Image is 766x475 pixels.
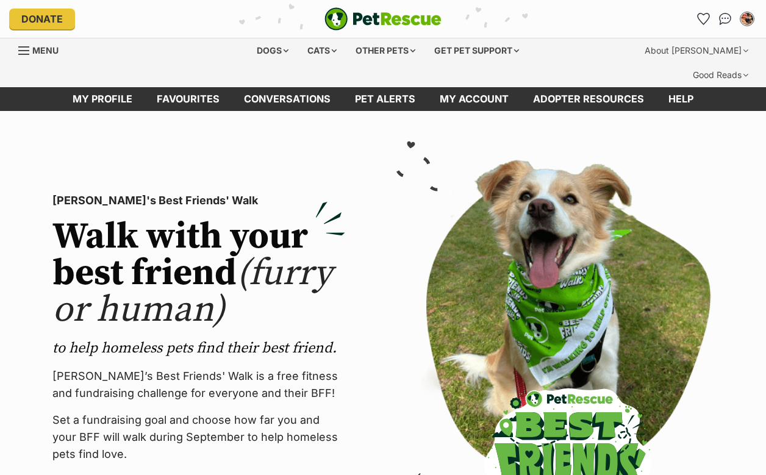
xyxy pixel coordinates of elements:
[32,45,59,55] span: Menu
[737,9,757,29] button: My account
[60,87,145,111] a: My profile
[636,38,757,63] div: About [PERSON_NAME]
[684,63,757,87] div: Good Reads
[426,38,528,63] div: Get pet support
[693,9,757,29] ul: Account quick links
[299,38,345,63] div: Cats
[52,219,345,329] h2: Walk with your best friend
[719,13,732,25] img: chat-41dd97257d64d25036548639549fe6c8038ab92f7586957e7f3b1b290dea8141.svg
[9,9,75,29] a: Donate
[52,251,332,333] span: (furry or human)
[324,7,442,30] img: logo-e224e6f780fb5917bec1dbf3a21bbac754714ae5b6737aabdf751b685950b380.svg
[18,38,67,60] a: Menu
[347,38,424,63] div: Other pets
[324,7,442,30] a: PetRescue
[232,87,343,111] a: conversations
[521,87,656,111] a: Adopter resources
[343,87,428,111] a: Pet alerts
[248,38,297,63] div: Dogs
[741,13,753,25] img: May Sivakumaran profile pic
[52,368,345,402] p: [PERSON_NAME]’s Best Friends' Walk is a free fitness and fundraising challenge for everyone and t...
[52,412,345,463] p: Set a fundraising goal and choose how far you and your BFF will walk during September to help hom...
[715,9,735,29] a: Conversations
[656,87,706,111] a: Help
[52,338,345,358] p: to help homeless pets find their best friend.
[52,192,345,209] p: [PERSON_NAME]'s Best Friends' Walk
[428,87,521,111] a: My account
[145,87,232,111] a: Favourites
[693,9,713,29] a: Favourites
